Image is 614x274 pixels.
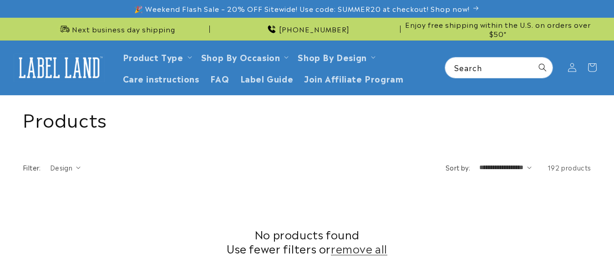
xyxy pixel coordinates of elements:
[123,51,183,63] a: Product Type
[134,4,470,13] span: 🎉 Weekend Flash Sale – 20% OFF Sitewide! Use code: SUMMER20 at checkout! Shop now!
[404,18,591,40] div: Announcement
[23,18,210,40] div: Announcement
[213,18,401,40] div: Announcement
[117,46,196,67] summary: Product Type
[50,163,81,172] summary: Design (0 selected)
[14,53,105,82] img: Label Land
[279,25,350,34] span: [PHONE_NUMBER]
[72,25,175,34] span: Next business day shipping
[123,73,199,83] span: Care instructions
[50,163,72,172] span: Design
[548,163,591,172] span: 192 products
[404,20,591,38] span: Enjoy free shipping within the U.S. on orders over $50*
[423,231,605,265] iframe: Gorgias Floating Chat
[331,241,387,255] a: remove all
[446,163,470,172] label: Sort by:
[533,57,553,78] button: Search
[10,50,108,85] a: Label Land
[23,227,591,255] h2: No products found Use fewer filters or
[205,67,235,89] a: FAQ
[23,163,41,172] h2: Filter:
[299,67,409,89] a: Join Affiliate Program
[210,73,229,83] span: FAQ
[23,107,591,130] h1: Products
[196,46,293,67] summary: Shop By Occasion
[235,67,299,89] a: Label Guide
[304,73,403,83] span: Join Affiliate Program
[201,52,280,62] span: Shop By Occasion
[298,51,366,63] a: Shop By Design
[240,73,294,83] span: Label Guide
[117,67,205,89] a: Care instructions
[292,46,379,67] summary: Shop By Design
